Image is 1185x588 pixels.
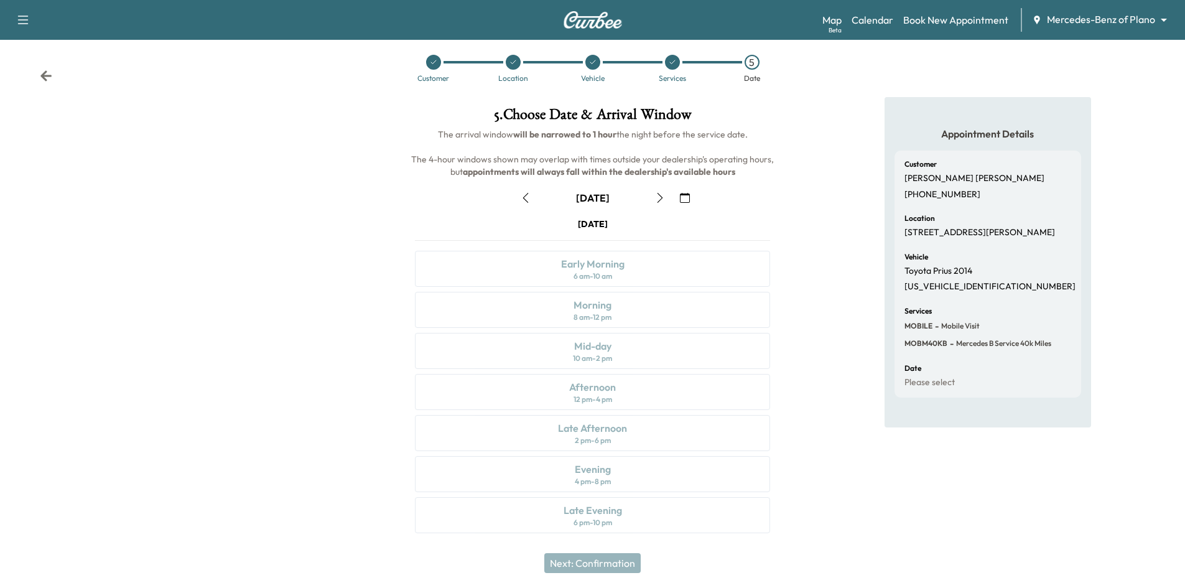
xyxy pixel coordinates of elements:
span: - [947,337,954,350]
p: Toyota Prius 2014 [904,266,972,277]
a: Calendar [852,12,893,27]
span: - [932,320,939,332]
span: Mercedes B Service 40k miles [954,338,1051,348]
div: Services [659,75,686,82]
div: Beta [829,26,842,35]
span: Mobile Visit [939,321,980,331]
div: Date [744,75,760,82]
div: Back [40,70,52,82]
div: 5 [745,55,760,70]
div: Vehicle [581,75,605,82]
h1: 5 . Choose Date & Arrival Window [405,107,780,128]
p: [US_VEHICLE_IDENTIFICATION_NUMBER] [904,281,1076,292]
p: [STREET_ADDRESS][PERSON_NAME] [904,227,1055,238]
div: [DATE] [576,191,610,205]
img: Curbee Logo [563,11,623,29]
h6: Location [904,215,935,222]
span: Mercedes-Benz of Plano [1047,12,1155,27]
span: The arrival window the night before the service date. The 4-hour windows shown may overlap with t... [411,129,776,177]
p: [PERSON_NAME] [PERSON_NAME] [904,173,1044,184]
div: [DATE] [578,218,608,230]
b: will be narrowed to 1 hour [513,129,616,140]
a: Book New Appointment [903,12,1008,27]
b: appointments will always fall within the dealership's available hours [463,166,735,177]
div: Location [498,75,528,82]
h6: Vehicle [904,253,928,261]
p: [PHONE_NUMBER] [904,189,980,200]
div: Customer [417,75,449,82]
span: MOBILE [904,321,932,331]
h6: Customer [904,161,937,168]
p: Please select [904,377,955,388]
h5: Appointment Details [895,127,1081,141]
a: MapBeta [822,12,842,27]
h6: Services [904,307,932,315]
h6: Date [904,365,921,372]
span: MOBM40KB [904,338,947,348]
